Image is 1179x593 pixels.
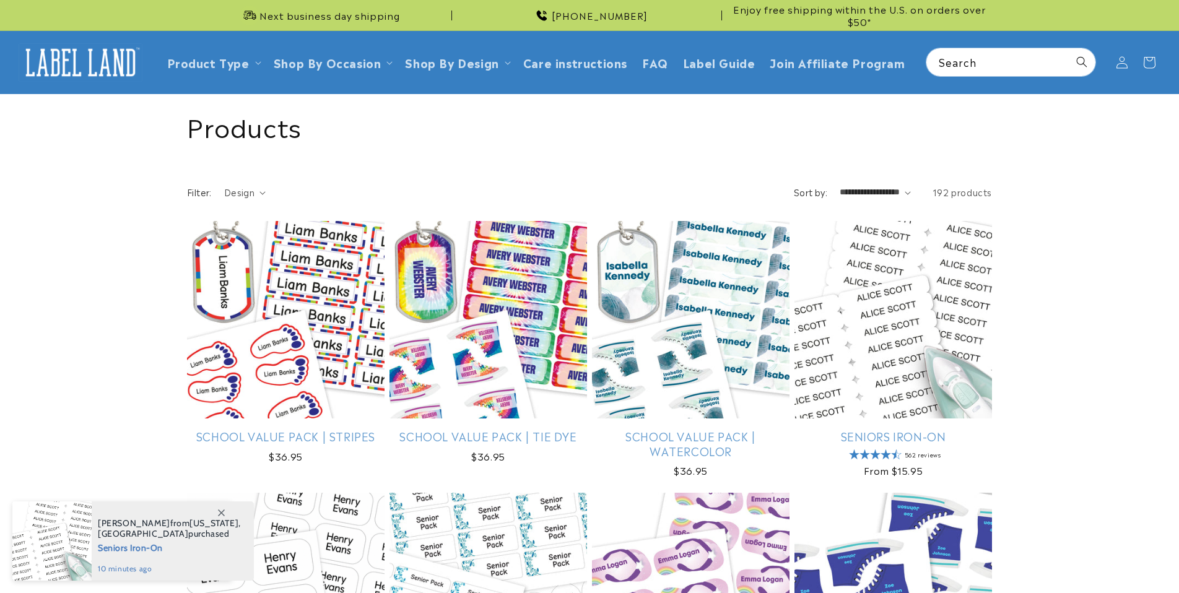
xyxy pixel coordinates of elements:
span: FAQ [642,55,668,69]
summary: Design (0 selected) [224,186,266,199]
span: from , purchased [98,518,241,539]
img: Label Land [19,43,142,82]
span: [PERSON_NAME] [98,517,170,529]
span: 10 minutes ago [98,563,241,574]
span: 192 products [933,186,992,198]
a: Label Land [14,38,147,86]
span: Design [224,186,255,198]
button: Search [1068,48,1095,76]
a: Label Guide [676,48,763,77]
span: [GEOGRAPHIC_DATA] [98,528,188,539]
span: Label Guide [683,55,755,69]
span: Care instructions [523,55,627,69]
h2: Filter: [187,186,212,199]
a: School Value Pack | Tie Dye [389,429,587,443]
h1: Products [187,110,992,142]
a: School Value Pack | Watercolor [592,429,790,458]
a: Shop By Design [405,54,498,71]
a: Product Type [167,54,250,71]
span: Enjoy free shipping within the U.S. on orders over $50* [727,3,992,27]
a: Care instructions [516,48,635,77]
summary: Shop By Occasion [266,48,398,77]
summary: Product Type [160,48,266,77]
span: Next business day shipping [259,9,400,22]
summary: Shop By Design [398,48,515,77]
span: Seniors Iron-On [98,539,241,555]
span: [PHONE_NUMBER] [552,9,648,22]
a: FAQ [635,48,676,77]
span: Join Affiliate Program [770,55,905,69]
a: School Value Pack | Stripes [187,429,385,443]
span: [US_STATE] [189,517,238,529]
a: Seniors Iron-On [794,429,992,443]
a: Join Affiliate Program [762,48,912,77]
span: Shop By Occasion [274,55,381,69]
label: Sort by: [794,186,827,198]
